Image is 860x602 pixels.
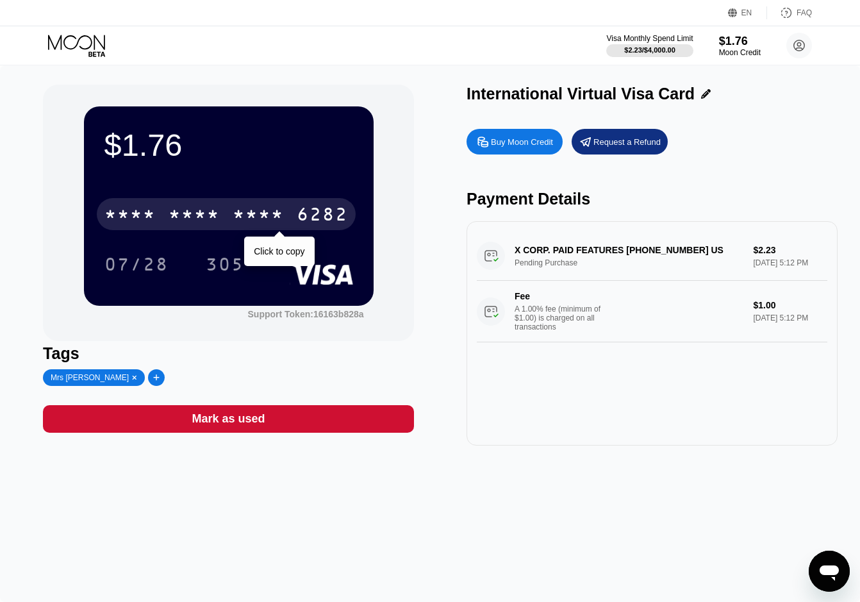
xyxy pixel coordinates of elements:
[95,248,178,280] div: 07/28
[43,344,414,363] div: Tags
[515,305,611,331] div: A 1.00% fee (minimum of $1.00) is charged on all transactions
[767,6,812,19] div: FAQ
[196,248,254,280] div: 305
[491,137,553,147] div: Buy Moon Credit
[719,48,761,57] div: Moon Credit
[477,281,827,342] div: FeeA 1.00% fee (minimum of $1.00) is charged on all transactions$1.00[DATE] 5:12 PM
[728,6,767,19] div: EN
[467,190,838,208] div: Payment Details
[753,314,827,322] div: [DATE] 5:12 PM
[248,309,364,319] div: Support Token: 16163b828a
[719,35,761,57] div: $1.76Moon Credit
[104,127,353,163] div: $1.76
[753,300,827,310] div: $1.00
[809,551,850,592] iframe: Button to launch messaging window, conversation in progress
[572,129,668,155] div: Request a Refund
[206,256,244,276] div: 305
[254,246,304,256] div: Click to copy
[719,35,761,48] div: $1.76
[797,8,812,17] div: FAQ
[43,405,414,433] div: Mark as used
[741,8,752,17] div: EN
[248,309,364,319] div: Support Token:16163b828a
[624,46,675,54] div: $2.23 / $4,000.00
[467,129,563,155] div: Buy Moon Credit
[192,412,265,426] div: Mark as used
[593,137,661,147] div: Request a Refund
[515,291,604,301] div: Fee
[297,206,348,226] div: 6282
[606,34,693,57] div: Visa Monthly Spend Limit$2.23/$4,000.00
[467,85,695,103] div: International Virtual Visa Card
[606,34,693,43] div: Visa Monthly Spend Limit
[51,373,129,382] div: Mrs [PERSON_NAME]
[104,256,169,276] div: 07/28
